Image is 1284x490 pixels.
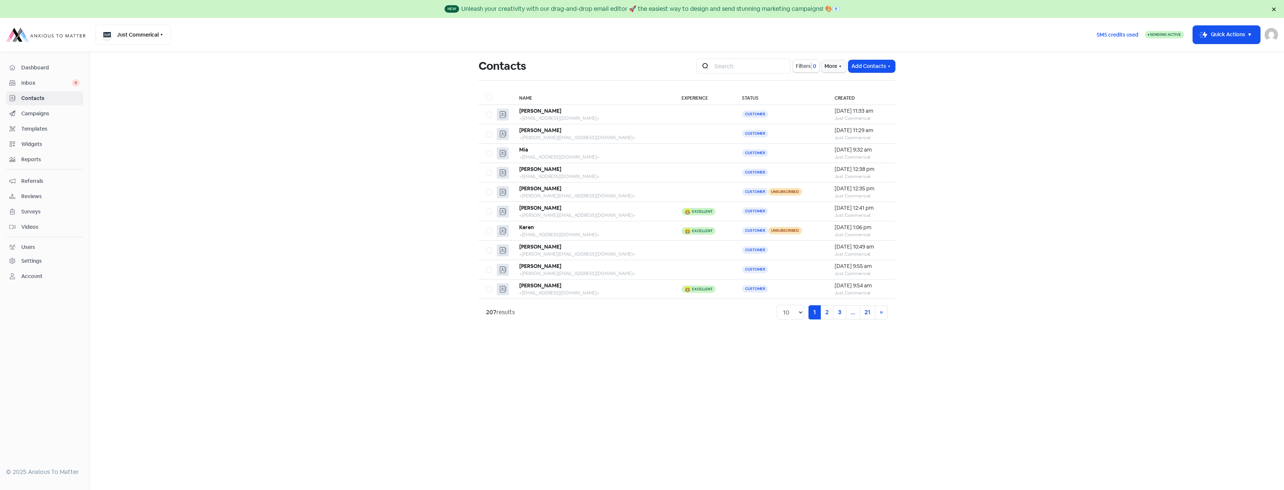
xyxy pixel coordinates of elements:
span: Sending Active [1150,32,1181,37]
b: Keren [519,224,534,231]
button: Add Contacts [848,60,895,72]
div: Just Commerical [835,173,888,180]
a: Dashboard [6,61,83,75]
span: Customer [742,188,768,196]
a: Reports [6,153,83,166]
input: Search [710,59,791,74]
div: [DATE] 9:32 am [835,146,888,154]
th: Name [512,90,674,105]
b: [PERSON_NAME] [519,107,561,114]
div: <[EMAIL_ADDRESS][DOMAIN_NAME]> [519,231,666,238]
div: [DATE] 9:55 am [835,262,888,270]
a: SMS credits used [1090,30,1145,38]
span: 0 [72,79,80,87]
span: Reports [21,156,80,163]
span: Referrals [21,177,80,185]
a: Videos [6,220,83,234]
a: 2 [820,305,833,319]
div: Just Commerical [835,115,888,122]
span: Customer [742,169,768,176]
div: <[EMAIL_ADDRESS][DOMAIN_NAME]> [519,290,666,296]
span: Customer [742,207,768,215]
b: [PERSON_NAME] [519,282,561,289]
div: Excellent [692,210,713,213]
div: <[EMAIL_ADDRESS][DOMAIN_NAME]> [519,173,666,180]
button: More [822,60,846,72]
span: SMS credits used [1097,31,1138,39]
div: <[EMAIL_ADDRESS][DOMAIN_NAME]> [519,115,666,122]
div: [DATE] 10:49 am [835,243,888,251]
b: Mia [519,146,528,153]
a: Reviews [6,190,83,203]
button: Just Commerical [96,25,171,45]
b: [PERSON_NAME] [519,166,561,172]
a: Widgets [6,137,83,151]
div: Just Commerical [835,270,888,277]
a: Sending Active [1145,30,1184,39]
div: results [486,308,515,317]
span: Widgets [21,140,80,148]
button: Filters0 [793,60,819,72]
span: Unsubscribed [768,227,802,234]
span: New [445,5,459,13]
a: Campaigns [6,107,83,121]
strong: 207 [486,308,496,316]
div: <[PERSON_NAME][EMAIL_ADDRESS][DOMAIN_NAME]> [519,212,666,219]
th: Experience [674,90,735,105]
span: Customer [742,246,768,254]
div: [DATE] 1:06 pm [835,224,888,231]
span: Dashboard [21,64,80,72]
a: Contacts [6,91,83,105]
a: Surveys [6,205,83,219]
span: Inbox [21,79,72,87]
div: [DATE] 12:41 pm [835,204,888,212]
span: Customer [742,266,768,273]
span: Customer [742,227,768,234]
span: » [880,308,883,316]
a: 1 [808,305,821,319]
span: Customer [742,285,768,293]
span: Contacts [21,94,80,102]
div: [DATE] 9:54 am [835,282,888,290]
div: Excellent [692,287,713,291]
div: Just Commerical [835,290,888,296]
div: Unleash your creativity with our drag-and-drop email editor 🚀 the easiest way to design and send ... [461,4,840,13]
a: ... [846,305,860,319]
a: Templates [6,122,83,136]
div: <[PERSON_NAME][EMAIL_ADDRESS][DOMAIN_NAME]> [519,270,666,277]
span: Customer [742,130,768,137]
a: 3 [833,305,846,319]
th: Created [827,90,895,105]
a: Next [875,305,888,319]
div: Just Commerical [835,193,888,199]
div: <[PERSON_NAME][EMAIL_ADDRESS][DOMAIN_NAME]> [519,193,666,199]
button: Quick Actions [1193,26,1260,44]
div: Just Commerical [835,231,888,238]
span: Reviews [21,193,80,200]
div: <[PERSON_NAME][EMAIL_ADDRESS][DOMAIN_NAME]> [519,251,666,258]
div: [DATE] 11:33 am [835,107,888,115]
div: Just Commerical [835,212,888,219]
span: Templates [21,125,80,133]
h1: Contacts [479,54,526,78]
div: <[EMAIL_ADDRESS][DOMAIN_NAME]> [519,154,666,160]
span: Customer [742,110,768,118]
a: Inbox 0 [6,76,83,90]
div: © 2025 Anxious To Matter [6,468,83,477]
b: [PERSON_NAME] [519,185,561,192]
span: 0 [811,62,816,70]
span: Unsubscribed [768,188,802,196]
span: Campaigns [21,110,80,118]
span: Customer [742,149,768,157]
div: Just Commerical [835,134,888,141]
div: Users [21,243,35,251]
b: [PERSON_NAME] [519,205,561,211]
div: Account [21,272,43,280]
div: [DATE] 11:29 am [835,127,888,134]
a: Referrals [6,174,83,188]
b: [PERSON_NAME] [519,243,561,250]
div: Excellent [692,229,713,233]
span: Filters [796,62,811,70]
a: 21 [860,305,875,319]
div: [DATE] 12:35 pm [835,185,888,193]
